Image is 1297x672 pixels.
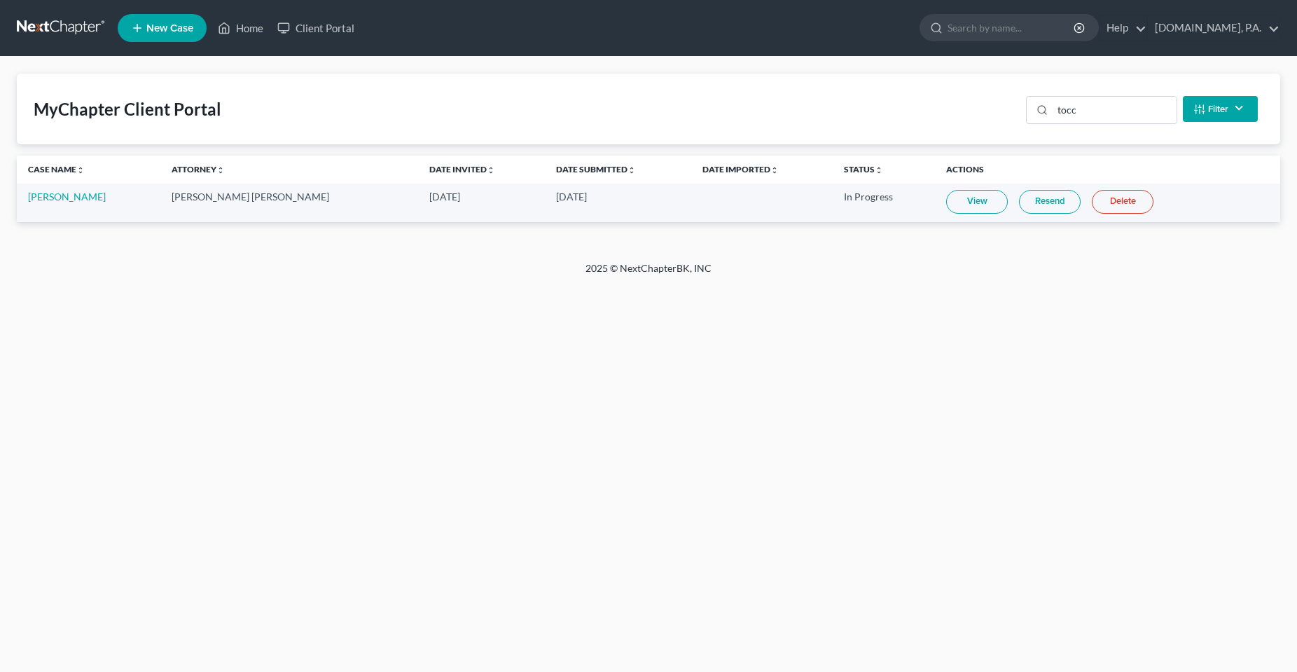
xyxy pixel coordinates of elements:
[28,164,85,174] a: Case Nameunfold_more
[429,164,495,174] a: Date Invitedunfold_more
[946,190,1008,214] a: View
[875,166,883,174] i: unfold_more
[627,166,636,174] i: unfold_more
[770,166,779,174] i: unfold_more
[556,191,587,203] span: [DATE]
[1249,624,1283,658] iframe: Intercom live chat
[1100,15,1146,41] a: Help
[1019,190,1081,214] a: Resend
[1092,190,1153,214] a: Delete
[487,166,495,174] i: unfold_more
[844,164,883,174] a: Statusunfold_more
[556,164,636,174] a: Date Submittedunfold_more
[160,184,418,222] td: [PERSON_NAME] [PERSON_NAME]
[172,164,225,174] a: Attorneyunfold_more
[270,15,361,41] a: Client Portal
[28,191,106,203] a: [PERSON_NAME]
[1183,96,1258,122] button: Filter
[146,23,193,34] span: New Case
[948,15,1076,41] input: Search by name...
[211,15,270,41] a: Home
[249,261,1048,287] div: 2025 © NextChapterBK, INC
[833,184,935,222] td: In Progress
[935,156,1280,184] th: Actions
[216,166,225,174] i: unfold_more
[1148,15,1279,41] a: [DOMAIN_NAME], P.A.
[1053,97,1177,123] input: Search...
[76,166,85,174] i: unfold_more
[34,98,221,121] div: MyChapter Client Portal
[429,191,460,203] span: [DATE]
[702,164,779,174] a: Date Importedunfold_more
